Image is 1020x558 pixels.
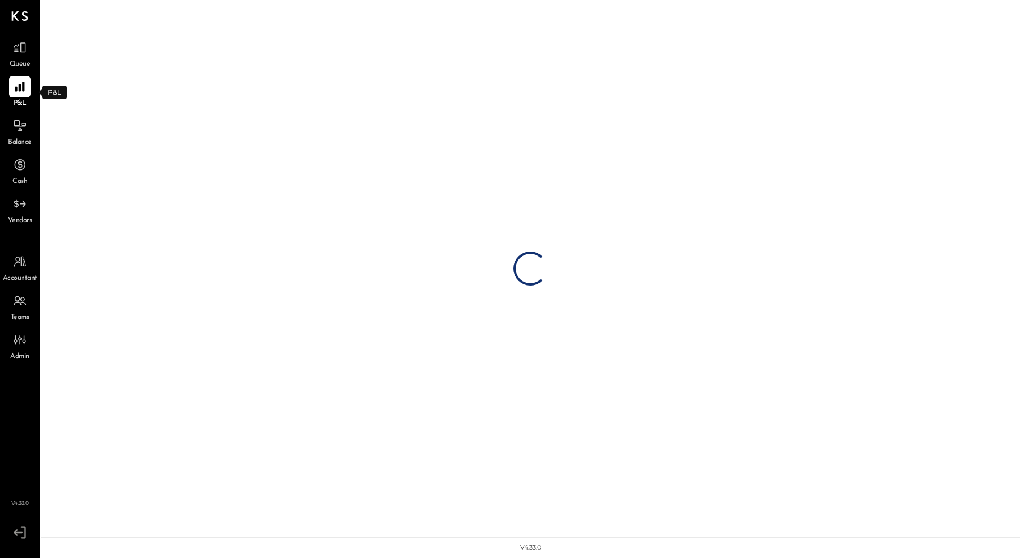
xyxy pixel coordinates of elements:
[1,329,39,362] a: Admin
[42,86,67,99] div: P&L
[520,543,541,552] div: v 4.33.0
[1,115,39,148] a: Balance
[11,313,29,323] span: Teams
[12,177,27,187] span: Cash
[1,290,39,323] a: Teams
[14,99,27,109] span: P&L
[1,251,39,284] a: Accountant
[1,193,39,226] a: Vendors
[10,352,29,362] span: Admin
[1,154,39,187] a: Cash
[8,216,32,226] span: Vendors
[10,59,31,70] span: Queue
[8,138,32,148] span: Balance
[1,76,39,109] a: P&L
[1,37,39,70] a: Queue
[3,274,37,284] span: Accountant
